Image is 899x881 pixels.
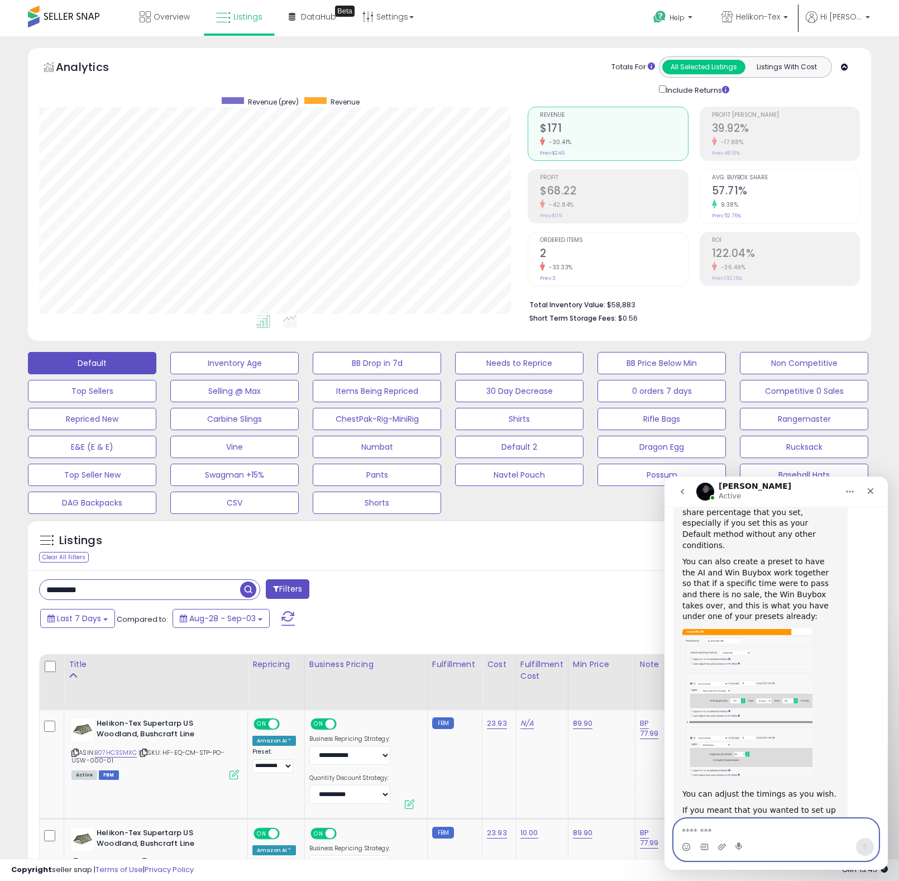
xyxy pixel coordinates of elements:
[540,212,562,219] small: Prev: $119
[651,83,743,96] div: Include Returns
[117,614,168,625] span: Compared to:
[717,263,746,272] small: -36.49%
[71,366,80,375] button: Start recording
[540,247,688,262] h2: 2
[233,11,262,22] span: Listings
[597,436,726,458] button: Dragon Egg
[248,97,299,107] span: Revenue (prev)
[28,436,156,458] button: E&E (E & E)
[312,829,326,839] span: ON
[28,408,156,430] button: Repriced New
[71,770,97,780] span: All listings currently available for purchase on Amazon
[313,352,441,374] button: BB Drop in 7d
[712,175,860,181] span: Avg. Buybox Share
[17,366,26,375] button: Emoji picker
[540,150,565,156] small: Prev: $246
[712,184,860,199] h2: 57.71%
[640,718,659,739] a: BP 77.99
[309,735,390,743] label: Business Repricing Strategy:
[573,659,630,670] div: Min Price
[820,11,862,22] span: Hi [PERSON_NAME]
[545,201,574,209] small: -42.84%
[662,60,745,74] button: All Selected Listings
[313,380,441,402] button: Items Being Repriced
[313,436,441,458] button: Numbat
[99,770,119,780] span: FBM
[597,408,726,430] button: Rifle Bags
[334,829,352,839] span: OFF
[97,828,232,851] b: Helikon-Tex Supertarp US Woodland, Bushcraft Line
[255,829,269,839] span: ON
[712,212,741,219] small: Prev: 52.76%
[545,138,572,146] small: -30.41%
[313,408,441,430] button: ChestPak-Rig-MiniRig
[9,342,214,361] textarea: Message…
[145,864,194,875] a: Privacy Policy
[59,533,102,549] h5: Listings
[94,748,137,758] a: B07HC3SMXC
[18,312,174,323] div: You can adjust the timings as you wish.
[71,748,224,765] span: | SKU: HF-EQ-CM-STP-PO-USW-000-01
[712,275,742,282] small: Prev: 192.16%
[170,436,299,458] button: Vine
[717,138,744,146] small: -17.88%
[309,774,390,782] label: Quantity Discount Strategy:
[540,122,688,137] h2: $171
[71,828,94,850] img: 41emBv4X4hL._SL40_.jpg
[640,827,659,849] a: BP 77.99
[154,11,190,22] span: Overview
[545,263,573,272] small: -33.33%
[540,184,688,199] h2: $68.22
[455,436,584,458] button: Default 2
[335,6,355,17] div: Tooltip anchor
[455,408,584,430] button: Shirts
[573,827,593,839] a: 89.90
[432,659,477,670] div: Fulfillment
[487,659,511,670] div: Cost
[540,237,688,244] span: Ordered Items
[71,718,239,778] div: ASIN:
[806,11,870,36] a: Hi [PERSON_NAME]
[740,464,868,486] button: Baseball Hats
[39,552,89,563] div: Clear All Filters
[278,829,296,839] span: OFF
[432,717,454,729] small: FBM
[313,492,441,514] button: Shorts
[745,60,828,74] button: Listings With Cost
[309,845,390,853] label: Business Repricing Strategy:
[189,613,256,624] span: Aug-28 - Sep-03
[266,579,309,599] button: Filters
[712,112,860,118] span: Profit [PERSON_NAME]
[432,827,454,839] small: FBM
[664,477,888,870] iframe: Intercom live chat
[740,352,868,374] button: Non Competitive
[312,720,326,729] span: ON
[313,464,441,486] button: Pants
[597,352,726,374] button: BB Price Below Min
[173,609,270,628] button: Aug-28 - Sep-03
[252,736,296,746] div: Amazon AI *
[18,328,174,361] div: If you meant that you wanted to set up a call, please feel free to book meetings with us .
[736,11,780,22] span: Helikon-Tex
[170,464,299,486] button: Swagman +15%
[640,659,664,670] div: Note
[97,718,232,742] b: Helikon-Tex Supertarp US Woodland, Bushcraft Line
[529,313,616,323] b: Short Term Storage Fees:
[611,62,655,73] div: Totals For
[712,237,860,244] span: ROI
[192,361,209,379] button: Send a message…
[618,313,638,323] span: $0.56
[56,59,131,78] h5: Analytics
[653,10,667,24] i: Get Help
[740,380,868,402] button: Competitive 0 Sales
[597,464,726,486] button: Possum
[69,659,243,670] div: Title
[717,201,739,209] small: 9.38%
[252,659,300,670] div: Repricing
[309,659,423,670] div: Business Pricing
[301,11,336,22] span: DataHub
